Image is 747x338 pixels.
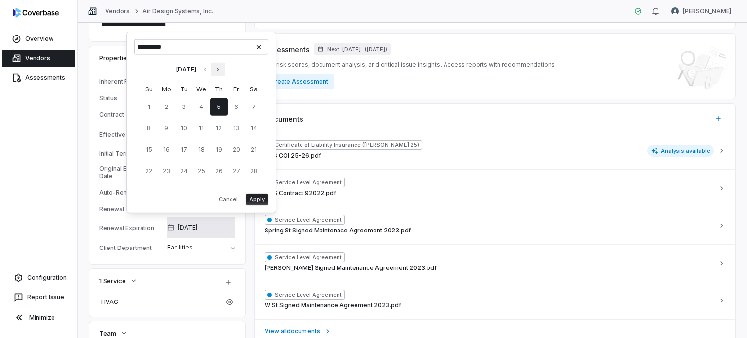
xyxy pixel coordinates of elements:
[265,74,334,89] button: Create Assessment
[175,141,193,159] button: 17
[265,114,303,124] span: Documents
[228,84,245,94] th: Friday
[265,302,401,309] span: W St Signed Maintenance Agreement 2023.pdf
[4,308,73,327] button: Minimize
[2,30,75,48] a: Overview
[245,162,263,180] button: 28
[2,69,75,87] a: Assessments
[265,264,437,272] span: [PERSON_NAME] Signed Maintenance Agreement 2023.pdf
[265,152,321,160] span: ADS COI 25-26.pdf
[210,141,228,159] button: 19
[671,7,679,15] img: Liz Gilmore avatar
[175,120,193,137] button: 10
[228,98,245,116] button: 6
[265,227,411,234] span: Spring St Signed Maintenace Agreement 2023.pdf
[27,293,64,301] span: Report Issue
[255,244,735,282] button: Service Level Agreement[PERSON_NAME] Signed Maintenance Agreement 2023.pdf
[27,274,67,282] span: Configuration
[25,54,50,62] span: Vendors
[265,140,422,150] span: Certificate of Liability Insurance ([PERSON_NAME] 25)
[142,7,213,15] a: Air Design Systems, Inc.
[2,50,75,67] a: Vendors
[255,132,735,169] button: Certificate of Liability Insurance ([PERSON_NAME] 25)ADS COI 25-26.pdfAnalysis available
[683,7,731,15] span: [PERSON_NAME]
[245,84,263,94] th: Saturday
[178,224,197,231] span: [DATE]
[101,298,220,306] span: HVAC
[265,44,310,54] span: Assessments
[158,120,175,137] button: 9
[365,46,387,53] span: ( [DATE] )
[140,84,158,94] th: Sunday
[327,46,361,53] span: Next: [DATE]
[158,84,175,94] th: Monday
[99,150,163,157] div: Initial Term
[99,111,163,118] div: Contract Type
[158,98,175,116] button: 2
[4,269,73,286] a: Configuration
[175,98,193,116] button: 3
[193,162,210,180] button: 25
[105,7,130,15] a: Vendors
[198,63,213,76] button: Go to previous month
[140,141,158,159] button: 15
[158,162,175,180] button: 23
[265,327,320,335] span: View all documents
[246,194,268,205] button: Apply
[158,141,175,159] button: 16
[210,98,228,116] button: 5
[25,35,53,43] span: Overview
[4,288,73,306] button: Report Issue
[314,43,391,55] button: Next: [DATE]([DATE])
[193,98,210,116] button: 4
[265,178,345,187] span: Service Level Agreement
[175,84,193,94] th: Tuesday
[245,98,263,116] button: 7
[99,78,167,85] div: Inherent Risk
[176,66,196,73] div: [DATE]
[13,8,59,18] img: logo-D7KZi-bG.svg
[265,290,345,300] span: Service Level Agreement
[265,252,345,262] span: Service Level Agreement
[99,189,163,196] div: Auto-Renewal
[99,295,222,309] a: HVAC
[99,53,130,62] span: Properties
[211,63,225,76] button: Go to next month
[647,145,714,157] span: Analysis available
[99,244,163,251] div: Client Department
[140,120,158,137] button: 8
[163,217,239,238] button: [DATE]
[215,194,242,205] button: Cancel
[99,131,163,138] div: Effective Date
[245,120,263,137] button: 14
[265,215,345,225] span: Service Level Agreement
[99,329,116,338] span: Team
[25,74,65,82] span: Assessments
[228,120,245,137] button: 13
[210,162,228,180] button: 26
[255,169,735,207] button: Service Level AgreementADS Contract 92022.pdf
[99,94,163,102] div: Status
[99,18,235,32] textarea: Use Cases
[99,205,163,213] div: Renewal Term
[210,120,228,137] button: 12
[96,49,145,67] button: Properties
[140,98,158,116] button: 1
[175,162,193,180] button: 24
[29,314,55,321] span: Minimize
[99,224,163,231] div: Renewal Expiration
[245,141,263,159] button: 21
[228,141,245,159] button: 20
[210,84,228,94] th: Thursday
[265,189,336,197] span: ADS Contract 92022.pdf
[99,276,126,285] span: 1 Service
[99,165,163,179] div: Original Expiration Date
[96,272,141,289] button: 1 Service
[265,61,555,69] span: Get risk scores, document analysis, and critical issue insights. Access reports with recommendations
[228,162,245,180] button: 27
[665,4,737,18] button: Liz Gilmore avatar[PERSON_NAME]
[255,282,735,319] button: Service Level AgreementW St Signed Maintenance Agreement 2023.pdf
[193,120,210,137] button: 11
[140,162,158,180] button: 22
[193,141,210,159] button: 18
